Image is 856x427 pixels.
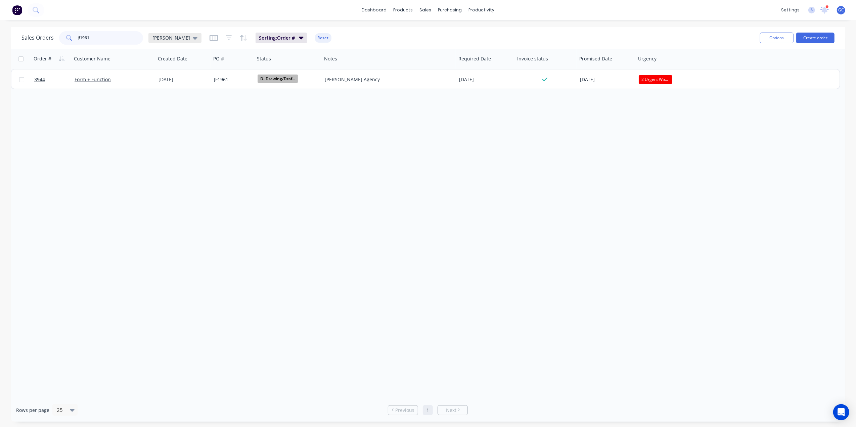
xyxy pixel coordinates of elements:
[446,407,456,414] span: Next
[388,407,418,414] a: Previous page
[580,76,633,84] div: [DATE]
[838,7,844,13] span: GC
[213,55,224,62] div: PO #
[34,55,51,62] div: Order #
[34,76,45,83] span: 3944
[465,5,498,15] div: productivity
[256,33,307,43] button: Sorting:Order #
[517,55,548,62] div: Invoice status
[78,31,143,45] input: Search...
[796,33,835,43] button: Create order
[778,5,803,15] div: settings
[638,55,657,62] div: Urgency
[833,404,849,420] div: Open Intercom Messenger
[395,407,414,414] span: Previous
[159,76,209,83] div: [DATE]
[358,5,390,15] a: dashboard
[639,75,672,84] div: 2 Urgent Works
[438,407,467,414] a: Next page
[16,407,49,414] span: Rows per page
[416,5,435,15] div: sales
[257,55,271,62] div: Status
[214,76,250,83] div: JF1961
[74,55,110,62] div: Customer Name
[34,69,75,90] a: 3944
[158,55,187,62] div: Created Date
[12,5,22,15] img: Factory
[760,33,794,43] button: Options
[315,33,331,43] button: Reset
[435,5,465,15] div: purchasing
[259,35,295,41] span: Sorting: Order #
[152,34,190,41] span: [PERSON_NAME]
[459,76,512,83] div: [DATE]
[21,35,54,41] h1: Sales Orders
[385,405,470,415] ul: Pagination
[75,76,111,83] a: Form + Function
[423,405,433,415] a: Page 1 is your current page
[458,55,491,62] div: Required Date
[390,5,416,15] div: products
[258,75,298,83] span: D- Drawing/Draf...
[579,55,612,62] div: Promised Date
[325,76,447,83] div: [PERSON_NAME] Agency
[324,55,337,62] div: Notes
